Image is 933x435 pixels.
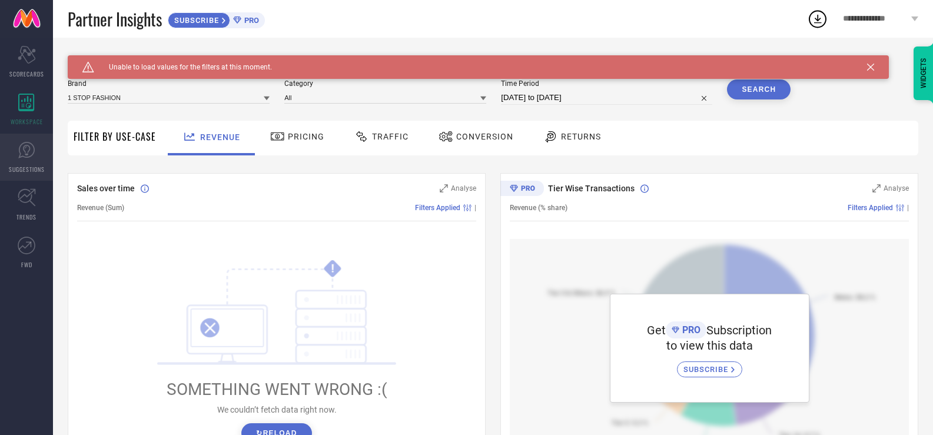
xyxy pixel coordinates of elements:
span: Revenue (Sum) [77,204,124,212]
span: Subscription [706,323,772,337]
span: Revenue [200,132,240,142]
span: to view this data [666,338,753,353]
span: SUGGESTIONS [9,165,45,174]
span: Revenue (% share) [510,204,567,212]
span: Tier Wise Transactions [548,184,635,193]
span: FWD [21,260,32,269]
span: We couldn’t fetch data right now. [217,405,337,414]
span: SUBSCRIBE [683,365,731,374]
svg: Zoom [872,184,881,192]
span: Time Period [501,79,712,88]
span: Brand [68,79,270,88]
span: Filters Applied [848,204,893,212]
span: Unable to load values for the filters at this moment. [94,63,272,71]
div: Premium [500,181,544,198]
span: PRO [241,16,259,25]
tspan: ! [331,262,334,275]
a: SUBSCRIBEPRO [168,9,265,28]
span: Get [647,323,666,337]
span: SOMETHING WENT WRONG :( [167,380,387,399]
div: Open download list [807,8,828,29]
span: Analyse [884,184,909,192]
span: WORKSPACE [11,117,43,126]
span: PRO [679,324,700,336]
span: Analyse [451,184,476,192]
span: Category [284,79,486,88]
span: Traffic [372,132,409,141]
span: Conversion [456,132,513,141]
span: | [474,204,476,212]
span: Partner Insights [68,7,162,31]
a: SUBSCRIBE [677,353,742,377]
span: SUBSCRIBE [168,16,222,25]
svg: Zoom [440,184,448,192]
input: Select time period [501,91,712,105]
span: SYSTEM WORKSPACE [68,55,150,65]
span: Filter By Use-Case [74,129,156,144]
span: Sales over time [77,184,135,193]
span: Pricing [288,132,324,141]
span: Filters Applied [415,204,460,212]
span: TRENDS [16,212,36,221]
span: Returns [561,132,601,141]
span: SCORECARDS [9,69,44,78]
span: | [907,204,909,212]
button: Search [727,79,791,99]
